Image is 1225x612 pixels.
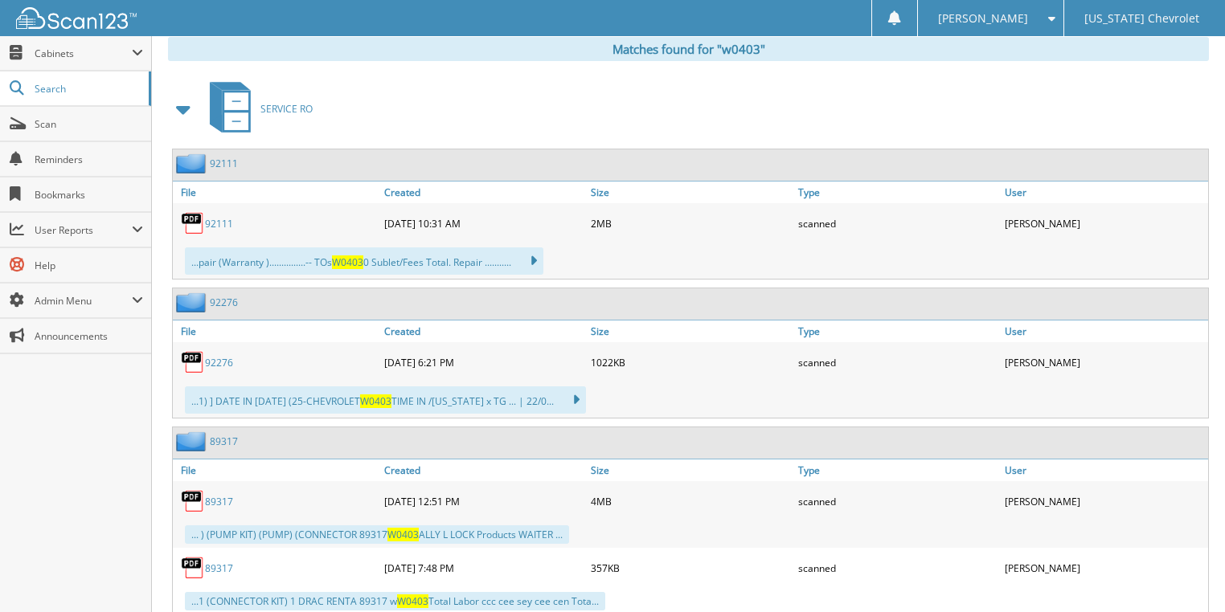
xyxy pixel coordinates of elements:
a: Type [794,182,1002,203]
span: Admin Menu [35,294,132,308]
div: [DATE] 7:48 PM [380,552,588,584]
div: [DATE] 6:21 PM [380,346,588,378]
a: Type [794,459,1002,481]
a: 89317 [205,561,233,575]
img: folder2.png [176,431,210,451]
img: folder2.png [176,292,210,312]
span: Help [35,259,143,272]
iframe: Chat Widget [1145,535,1225,612]
a: Created [380,320,588,342]
div: ...pair (Warranty )...............-- TOs 0 Sublet/Fees Total. Repair ........... [185,247,543,275]
a: Size [587,459,794,481]
span: User Reports [35,223,132,237]
a: Size [587,182,794,203]
div: [PERSON_NAME] [1001,485,1208,517]
a: 92276 [210,296,238,309]
a: Type [794,320,1002,342]
div: [PERSON_NAME] [1001,552,1208,584]
div: 1022KB [587,346,794,378]
a: User [1001,459,1208,481]
a: User [1001,320,1208,342]
a: 89317 [205,495,233,508]
a: SERVICE RO [200,77,313,141]
span: W0403 [387,528,419,541]
div: [DATE] 10:31 AM [380,207,588,239]
div: [PERSON_NAME] [1001,346,1208,378]
a: 92111 [205,217,233,231]
a: 89317 [210,435,238,448]
img: PDF.png [181,350,205,374]
a: Created [380,459,588,481]
a: 92276 [205,356,233,369]
a: Size [587,320,794,342]
span: Search [35,82,141,96]
span: Bookmarks [35,188,143,202]
span: [US_STATE] Chevrolet [1084,14,1199,23]
span: W0403 [360,394,391,408]
div: ...1) ] DATE IN [DATE] (25-CHEVROLET TIME IN /[US_STATE] x TG ... | 22/0... [185,386,586,414]
div: scanned [794,207,1002,239]
div: 4MB [587,485,794,517]
a: User [1001,182,1208,203]
span: Scan [35,117,143,131]
a: File [173,182,380,203]
div: 357KB [587,552,794,584]
a: 92111 [210,157,238,170]
a: File [173,459,380,481]
span: Announcements [35,329,143,343]
div: ...1 (CONNECTOR KIT) 1 DRAC RENTA 89317 w Total Labor ccc cee sey cee cen Tota... [185,592,605,610]
div: 2MB [587,207,794,239]
img: PDF.png [181,489,205,513]
div: scanned [794,552,1002,584]
div: Matches found for "w0403" [168,37,1209,61]
div: ... ) (PUMP KIT) (PUMP) (CONNECTOR 89317 ALLY L LOCK Products WAITER ... [185,525,569,544]
img: folder2.png [176,153,210,173]
span: SERVICE RO [260,102,313,116]
div: [PERSON_NAME] [1001,207,1208,239]
span: [PERSON_NAME] [938,14,1028,23]
span: W0403 [332,255,363,269]
img: scan123-logo-white.svg [16,7,137,29]
img: PDF.png [181,211,205,235]
span: Cabinets [35,47,132,60]
div: [DATE] 12:51 PM [380,485,588,517]
a: Created [380,182,588,203]
span: Reminders [35,153,143,166]
a: File [173,320,380,342]
img: PDF.png [181,556,205,580]
div: scanned [794,346,1002,378]
span: W0403 [397,594,428,608]
div: scanned [794,485,1002,517]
